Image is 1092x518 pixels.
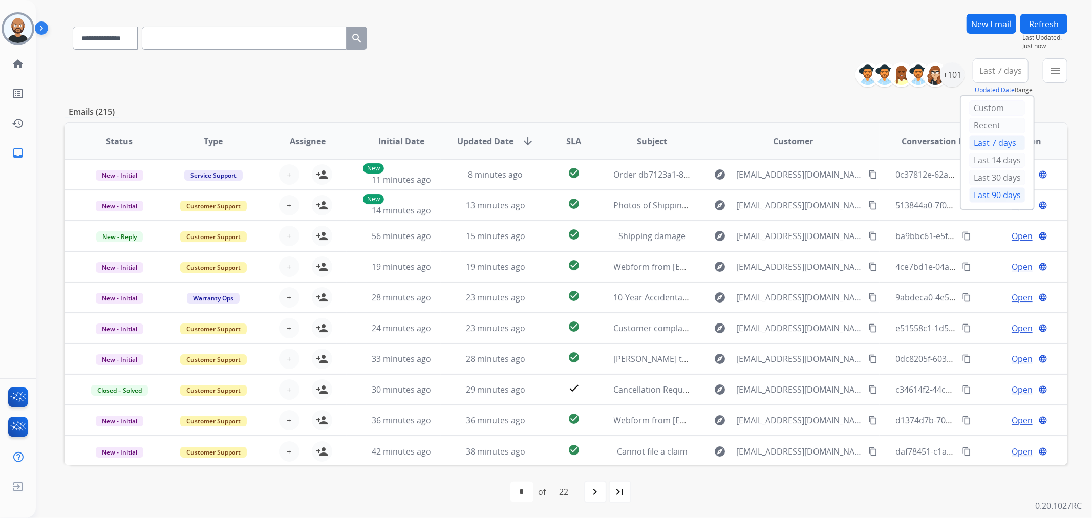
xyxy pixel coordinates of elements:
span: [EMAIL_ADDRESS][DOMAIN_NAME] [736,168,862,181]
span: Webform from [EMAIL_ADDRESS][DOMAIN_NAME] on [DATE] [614,415,846,426]
span: Customer Support [180,231,247,242]
mat-icon: content_copy [868,201,877,210]
button: + [279,349,299,369]
span: Customer Support [180,201,247,211]
span: [EMAIL_ADDRESS][DOMAIN_NAME] [736,353,862,365]
span: 38 minutes ago [466,446,525,457]
span: Just now [1022,42,1067,50]
mat-icon: person_add [316,383,328,396]
mat-icon: arrow_downward [522,135,534,147]
span: 30 minutes ago [372,384,431,395]
span: [EMAIL_ADDRESS][DOMAIN_NAME] [736,383,862,396]
p: New [363,194,384,204]
mat-icon: person_add [316,414,328,426]
span: Open [1012,261,1033,273]
mat-icon: explore [714,322,726,334]
mat-icon: content_copy [868,231,877,241]
mat-icon: language [1038,354,1047,363]
mat-icon: inbox [12,147,24,159]
span: + [287,445,291,458]
span: 4ce7bd1e-04ad-493d-b878-45056d7b91ba [896,261,1057,272]
div: of [539,486,546,498]
span: Assignee [290,135,326,147]
p: Emails (215) [65,105,119,118]
span: Cancellation Request [614,384,695,395]
span: + [287,168,291,181]
mat-icon: content_copy [868,385,877,394]
mat-icon: content_copy [962,323,971,333]
mat-icon: language [1038,170,1047,179]
mat-icon: content_copy [868,262,877,271]
mat-icon: explore [714,383,726,396]
span: d1374d7b-7066-4fea-8530-e0aafb64698b [896,415,1052,426]
mat-icon: person_add [316,445,328,458]
mat-icon: check [568,382,580,394]
span: SLA [566,135,581,147]
button: New Email [967,14,1016,34]
mat-icon: check_circle [568,413,580,425]
mat-icon: content_copy [962,447,971,456]
span: 28 minutes ago [372,292,431,303]
div: Custom [969,100,1025,116]
button: + [279,256,299,277]
span: daf78451-c1a1-4c51-945f-b3329586ffcc [896,446,1045,457]
button: + [279,164,299,185]
mat-icon: explore [714,168,726,181]
mat-icon: history [12,117,24,129]
mat-icon: content_copy [868,170,877,179]
span: + [287,261,291,273]
span: [EMAIL_ADDRESS][DOMAIN_NAME] [736,414,862,426]
mat-icon: navigate_next [589,486,602,498]
mat-icon: explore [714,353,726,365]
span: Last 7 days [979,69,1022,73]
button: Last 7 days [973,58,1029,83]
span: [EMAIL_ADDRESS][DOMAIN_NAME] [736,230,862,242]
span: + [287,230,291,242]
button: + [279,195,299,215]
span: 13 minutes ago [466,200,525,211]
mat-icon: explore [714,445,726,458]
mat-icon: check_circle [568,167,580,179]
span: 24 minutes ago [372,322,431,334]
span: Type [204,135,223,147]
mat-icon: language [1038,262,1047,271]
div: +101 [940,62,965,87]
span: New - Initial [96,262,143,273]
span: Last Updated: [1022,34,1067,42]
mat-icon: content_copy [868,323,877,333]
span: [EMAIL_ADDRESS][DOMAIN_NAME] [736,322,862,334]
span: 42 minutes ago [372,446,431,457]
span: Customer Support [180,447,247,458]
span: 56 minutes ago [372,230,431,242]
mat-icon: content_copy [962,231,971,241]
div: Last 90 days [969,187,1025,203]
span: 36 minutes ago [466,415,525,426]
span: [EMAIL_ADDRESS][DOMAIN_NAME] [736,445,862,458]
button: + [279,441,299,462]
mat-icon: check_circle [568,444,580,456]
mat-icon: language [1038,231,1047,241]
span: + [287,383,291,396]
div: 22 [551,482,577,502]
mat-icon: content_copy [868,293,877,302]
mat-icon: explore [714,261,726,273]
span: 19 minutes ago [466,261,525,272]
span: 11 minutes ago [372,174,431,185]
mat-icon: content_copy [868,447,877,456]
span: + [287,322,291,334]
mat-icon: content_copy [962,262,971,271]
span: + [287,199,291,211]
span: Closed – Solved [91,385,148,396]
span: 33 minutes ago [372,353,431,364]
span: Range [975,85,1033,94]
span: 9abdeca0-4e55-4d53-a15a-20d48c261dc1 [896,292,1055,303]
button: + [279,226,299,246]
span: Customer Support [180,385,247,396]
button: + [279,379,299,400]
mat-icon: content_copy [962,293,971,302]
span: New - Initial [96,170,143,181]
span: Subject [637,135,667,147]
span: 8 minutes ago [468,169,523,180]
span: Customer Support [180,262,247,273]
span: New - Initial [96,293,143,304]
